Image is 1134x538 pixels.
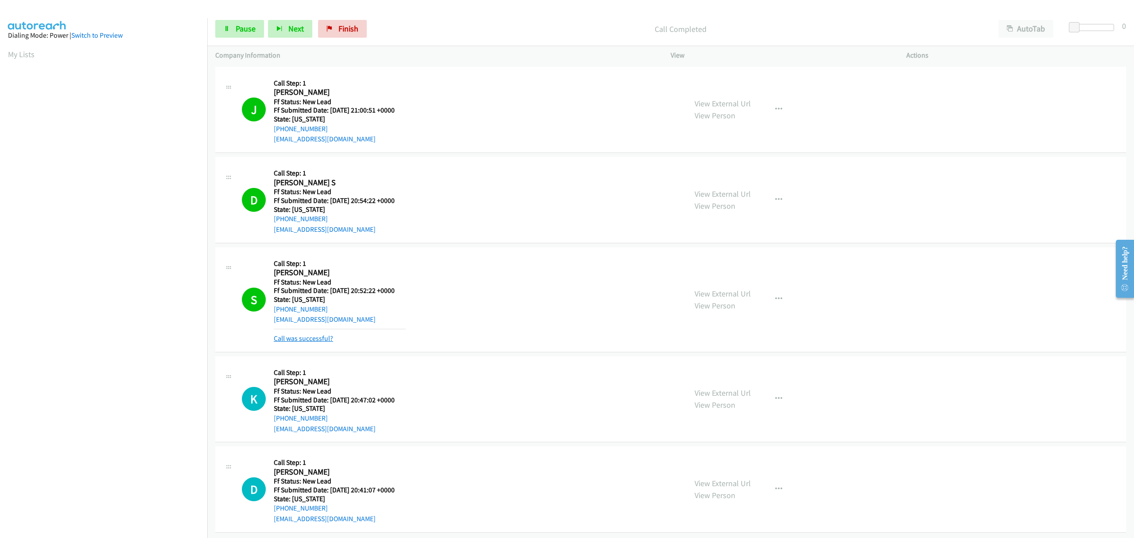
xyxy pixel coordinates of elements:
a: View External Url [695,288,751,299]
a: View Person [695,400,735,410]
h2: [PERSON_NAME] S [274,178,406,188]
a: [EMAIL_ADDRESS][DOMAIN_NAME] [274,315,376,324]
a: My Lists [8,49,35,59]
h5: Ff Status: New Lead [274,278,406,287]
span: Pause [236,23,256,34]
h5: Call Step: 1 [274,368,406,377]
h5: Call Step: 1 [274,259,406,268]
h5: State: [US_STATE] [274,295,406,304]
h5: State: [US_STATE] [274,404,406,413]
a: View Person [695,110,735,121]
div: Delay between calls (in seconds) [1073,24,1114,31]
h5: Ff Submitted Date: [DATE] 21:00:51 +0000 [274,106,406,115]
h5: State: [US_STATE] [274,115,406,124]
a: [EMAIL_ADDRESS][DOMAIN_NAME] [274,225,376,234]
a: Pause [215,20,264,38]
h1: S [242,288,266,312]
iframe: Resource Center [1109,234,1134,304]
span: Finish [338,23,358,34]
a: View External Url [695,478,751,488]
p: View [671,50,890,61]
button: Next [268,20,312,38]
h2: [PERSON_NAME] [274,377,406,387]
a: [PHONE_NUMBER] [274,305,328,313]
span: Next [288,23,304,34]
div: 0 [1122,20,1126,32]
h5: Ff Status: New Lead [274,97,406,106]
a: Call was successful? [274,334,333,343]
div: The call is yet to be attempted [242,387,266,411]
h5: Ff Status: New Lead [274,187,406,196]
h2: [PERSON_NAME] [274,87,406,97]
div: The call is yet to be attempted [242,477,266,501]
div: Dialing Mode: Power | [8,30,199,41]
iframe: Dialpad [8,68,207,489]
h5: Ff Submitted Date: [DATE] 20:41:07 +0000 [274,486,406,495]
h2: [PERSON_NAME] [274,268,406,278]
h5: Ff Submitted Date: [DATE] 20:52:22 +0000 [274,286,406,295]
h5: Ff Status: New Lead [274,387,406,396]
a: View External Url [695,189,751,199]
a: Finish [318,20,367,38]
a: [EMAIL_ADDRESS][DOMAIN_NAME] [274,425,376,433]
h2: [PERSON_NAME] [274,467,406,477]
a: [PHONE_NUMBER] [274,125,328,133]
h1: J [242,97,266,121]
h5: State: [US_STATE] [274,495,406,503]
h5: Ff Status: New Lead [274,477,406,486]
a: [PHONE_NUMBER] [274,414,328,422]
h5: Call Step: 1 [274,458,406,467]
a: Switch to Preview [71,31,123,39]
a: View Person [695,201,735,211]
a: View External Url [695,98,751,109]
h5: Ff Submitted Date: [DATE] 20:47:02 +0000 [274,396,406,405]
h5: Call Step: 1 [274,79,406,88]
h5: Call Step: 1 [274,169,406,178]
p: Actions [906,50,1126,61]
h5: State: [US_STATE] [274,205,406,214]
a: [EMAIL_ADDRESS][DOMAIN_NAME] [274,515,376,523]
a: View Person [695,300,735,311]
h1: D [242,477,266,501]
p: Call Completed [379,23,983,35]
h1: K [242,387,266,411]
p: Company Information [215,50,655,61]
h1: D [242,188,266,212]
a: View Person [695,490,735,500]
a: [PHONE_NUMBER] [274,214,328,223]
button: AutoTab [998,20,1053,38]
h5: Ff Submitted Date: [DATE] 20:54:22 +0000 [274,196,406,205]
a: View External Url [695,388,751,398]
a: [EMAIL_ADDRESS][DOMAIN_NAME] [274,135,376,143]
a: [PHONE_NUMBER] [274,504,328,512]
